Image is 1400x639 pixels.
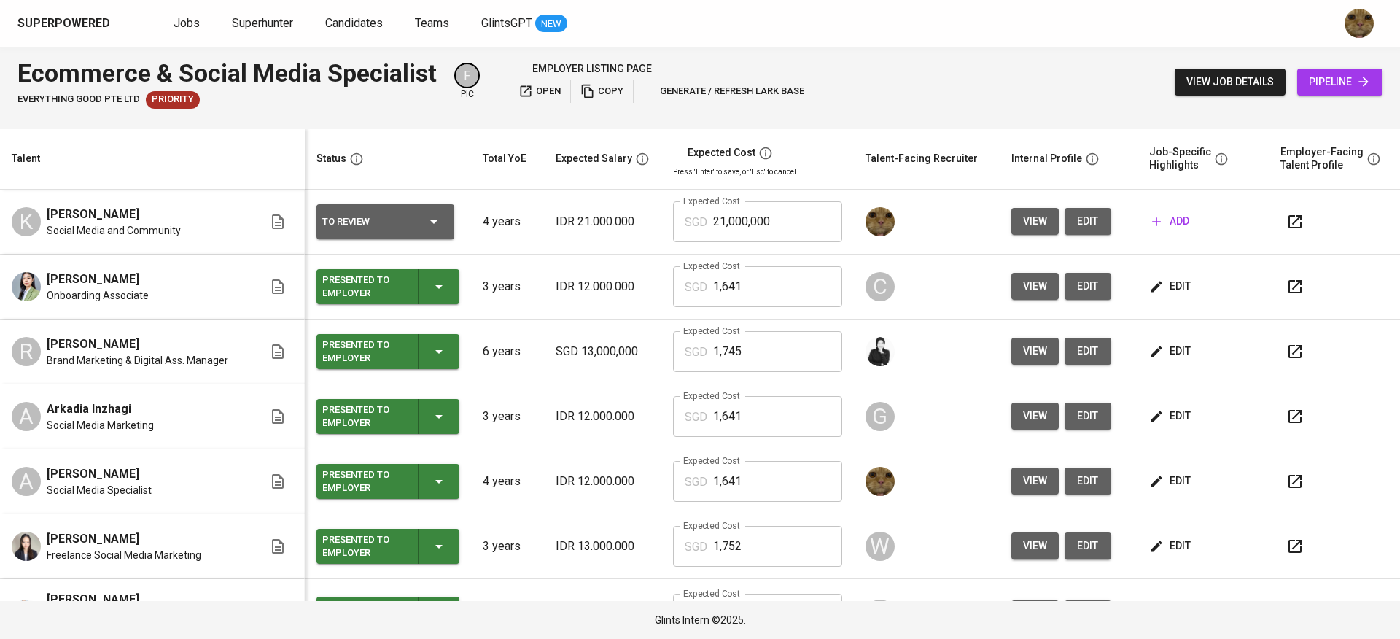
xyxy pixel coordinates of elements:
div: M [866,600,895,629]
p: SGD [685,214,707,231]
span: Everything good Pte Ltd [17,93,140,106]
button: edit [1065,468,1111,495]
span: pipeline [1309,73,1371,91]
span: edit [1076,212,1100,231]
button: edit [1146,403,1197,430]
p: SGD [685,473,707,491]
span: open [518,83,561,100]
p: SGD [685,344,707,361]
p: SGD 13,000,000 [556,343,650,360]
div: F [454,63,480,88]
div: Presented to Employer [322,271,406,303]
span: [PERSON_NAME] [47,271,139,288]
img: yH5BAEAAAAALAAAAAABAAEAAAIBRAA7 [141,338,152,350]
a: pipeline [1297,69,1382,96]
span: view [1023,537,1047,555]
p: 4 years [483,473,532,490]
button: Presented to Employer [316,529,459,564]
div: Total YoE [483,150,526,168]
div: C [866,272,895,301]
button: Presented to Employer [316,597,459,632]
button: edit [1065,338,1111,365]
a: Candidates [325,15,386,33]
span: Candidates [325,16,383,30]
div: Presented to Employer [322,598,406,630]
button: view [1011,208,1059,235]
span: edit [1076,537,1100,555]
span: Freelance Social Media Marketing [47,548,201,562]
p: IDR 21.000.000 [556,213,650,231]
button: edit [1065,600,1111,627]
img: app logo [113,12,133,34]
p: SGD [685,408,707,426]
a: Teams [415,15,452,33]
img: yH5BAEAAAAALAAAAAABAAEAAAIBRAA7 [133,403,144,415]
span: edit [1076,407,1100,425]
p: 3 years [483,538,532,555]
span: Priority [146,93,200,106]
div: R [12,337,41,366]
div: To Review [322,212,401,231]
button: view [1011,338,1059,365]
button: view [1011,468,1059,495]
img: Glints Star [515,62,528,75]
span: edit [1076,277,1100,295]
button: Presented to Employer [316,399,459,434]
span: Superhunter [232,16,293,30]
div: pic [454,63,480,101]
div: K [12,207,41,236]
div: Employer-Facing Talent Profile [1280,146,1364,171]
div: A [12,467,41,496]
button: edit [1065,208,1111,235]
div: Superpowered [17,15,110,32]
span: Social Media and Community [47,223,181,238]
img: yH5BAEAAAAALAAAAAABAAEAAAIBRAA7 [1129,146,1143,160]
span: GlintsGPT [481,16,532,30]
span: Onboarding Associate [47,288,149,303]
p: SGD [685,279,707,296]
button: Presented to Employer [316,334,459,369]
button: view job details [1175,69,1286,96]
span: [PERSON_NAME] [47,530,139,548]
span: edit [1152,537,1191,555]
div: Status [316,150,346,168]
div: Ecommerce & Social Media Specialist [17,55,437,91]
span: edit [1152,342,1191,360]
div: G [866,402,895,431]
p: 3 years [483,278,532,295]
button: edit [1146,338,1197,365]
button: edit [1065,273,1111,300]
div: Expected Salary [556,150,632,168]
img: yH5BAEAAAAALAAAAAABAAEAAAIBRAA7 [141,594,152,605]
div: Talent [12,150,40,168]
span: view [1023,212,1047,231]
span: [PERSON_NAME] [47,336,139,353]
div: Presented to Employer [322,465,406,497]
img: ec6c0910-f960-4a00-a8f8-c5744e41279e.jpg [1345,9,1374,38]
button: edit [1146,273,1197,300]
span: Brand Marketing & Digital Ass. Manager [47,353,228,368]
span: Social Media Marketing [47,418,154,433]
img: medwi@glints.com [866,337,895,366]
p: IDR 13.000.000 [556,538,650,555]
img: lark [643,84,658,98]
p: 6 years [483,343,532,360]
img: ec6c0910-f960-4a00-a8f8-c5744e41279e.jpg [866,207,895,236]
p: employer listing page [532,61,652,76]
p: SGD [685,538,707,556]
span: view [1023,277,1047,295]
span: [PERSON_NAME] [47,591,139,608]
p: IDR 12.000.000 [556,473,650,490]
span: [PERSON_NAME] [47,465,139,483]
span: [PERSON_NAME] [47,206,139,223]
div: W [866,532,895,561]
span: view [1023,407,1047,425]
div: Internal Profile [1011,150,1082,168]
a: edit [1065,403,1111,430]
button: edit [1146,468,1197,495]
button: Presented to Employer [316,269,459,304]
span: add [1152,212,1189,231]
span: Jobs [174,16,200,30]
